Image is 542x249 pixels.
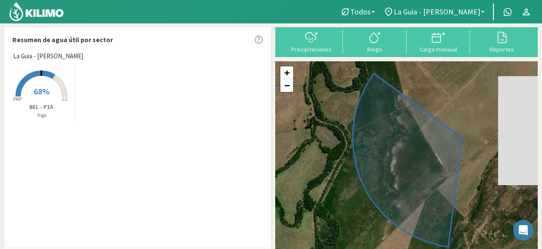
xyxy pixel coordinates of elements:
a: Zoom out [280,79,293,92]
p: Trigo [9,112,74,119]
div: Reportes [473,46,531,52]
p: BEL - P1A [9,103,74,112]
span: La Guia - [PERSON_NAME] [13,52,83,61]
button: Carga mensual [406,30,470,53]
span: La Guia - [PERSON_NAME] [394,7,480,16]
tspan: PMP [13,96,22,102]
div: Open Intercom Messenger [513,220,533,240]
span: Todos [350,7,371,16]
img: Kilimo [9,1,64,22]
button: Reportes [470,30,533,53]
div: Carga mensual [409,46,467,52]
span: 68% [34,86,49,97]
button: Riego [343,30,406,53]
button: Precipitaciones [280,30,343,53]
div: Riego [346,46,404,52]
div: Precipitaciones [282,46,340,52]
tspan: CC [63,96,69,102]
a: Zoom in [280,66,293,79]
p: Resumen de agua útil por sector [12,34,113,45]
